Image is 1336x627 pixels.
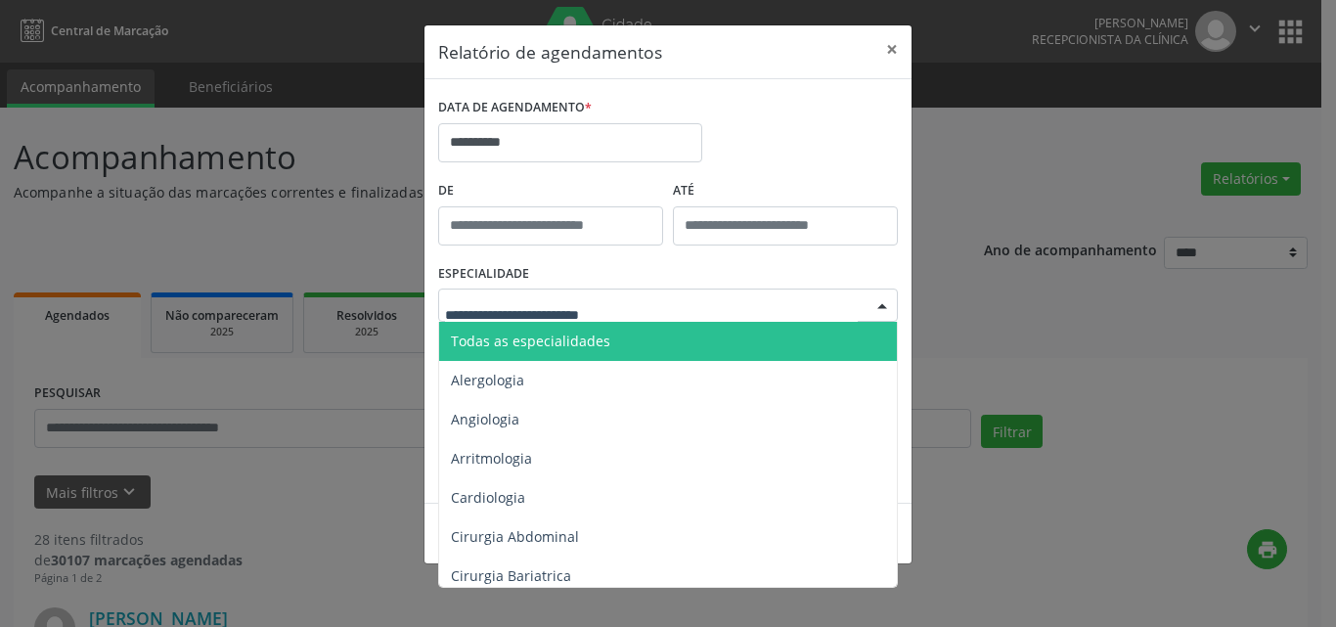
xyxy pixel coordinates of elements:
label: ATÉ [673,176,898,206]
span: Todas as especialidades [451,332,610,350]
span: Arritmologia [451,449,532,468]
label: De [438,176,663,206]
h5: Relatório de agendamentos [438,39,662,65]
button: Close [872,25,912,73]
span: Cardiologia [451,488,525,507]
label: DATA DE AGENDAMENTO [438,93,592,123]
span: Angiologia [451,410,519,428]
span: Cirurgia Bariatrica [451,566,571,585]
span: Alergologia [451,371,524,389]
label: ESPECIALIDADE [438,259,529,290]
span: Cirurgia Abdominal [451,527,579,546]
